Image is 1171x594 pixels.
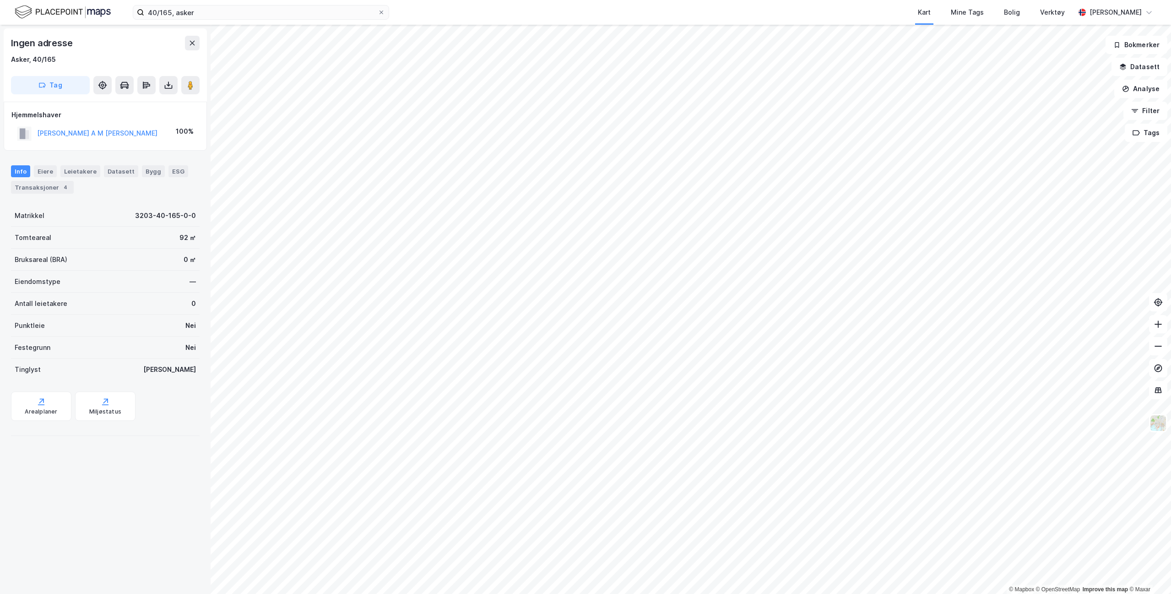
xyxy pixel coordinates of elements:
div: Eiendomstype [15,276,60,287]
img: Z [1149,414,1167,432]
div: Matrikkel [15,210,44,221]
div: Arealplaner [25,408,57,415]
div: Ingen adresse [11,36,74,50]
div: Datasett [104,165,138,177]
a: Mapbox [1009,586,1034,593]
div: [PERSON_NAME] [1090,7,1142,18]
div: Verktøy [1040,7,1065,18]
div: Kontrollprogram for chat [1125,550,1171,594]
div: Festegrunn [15,342,50,353]
div: Leietakere [60,165,100,177]
a: OpenStreetMap [1036,586,1080,593]
div: Eiere [34,165,57,177]
div: Kart [918,7,931,18]
div: Bygg [142,165,165,177]
div: Antall leietakere [15,298,67,309]
div: Hjemmelshaver [11,109,199,120]
button: Bokmerker [1106,36,1167,54]
iframe: Chat Widget [1125,550,1171,594]
div: 92 ㎡ [179,232,196,243]
div: Bolig [1004,7,1020,18]
div: Mine Tags [951,7,984,18]
button: Tags [1125,124,1167,142]
div: [PERSON_NAME] [143,364,196,375]
div: Punktleie [15,320,45,331]
a: Improve this map [1083,586,1128,593]
div: 100% [176,126,194,137]
button: Filter [1123,102,1167,120]
button: Analyse [1114,80,1167,98]
div: 0 ㎡ [184,254,196,265]
div: Info [11,165,30,177]
div: 4 [61,183,70,192]
div: Asker, 40/165 [11,54,56,65]
div: Miljøstatus [89,408,121,415]
button: Tag [11,76,90,94]
img: logo.f888ab2527a4732fd821a326f86c7f29.svg [15,4,111,20]
div: Bruksareal (BRA) [15,254,67,265]
input: Søk på adresse, matrikkel, gårdeiere, leietakere eller personer [144,5,378,19]
div: Nei [185,342,196,353]
div: 0 [191,298,196,309]
div: ESG [168,165,188,177]
div: Tomteareal [15,232,51,243]
button: Datasett [1111,58,1167,76]
div: — [190,276,196,287]
div: Nei [185,320,196,331]
div: 3203-40-165-0-0 [135,210,196,221]
div: Transaksjoner [11,181,74,194]
div: Tinglyst [15,364,41,375]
